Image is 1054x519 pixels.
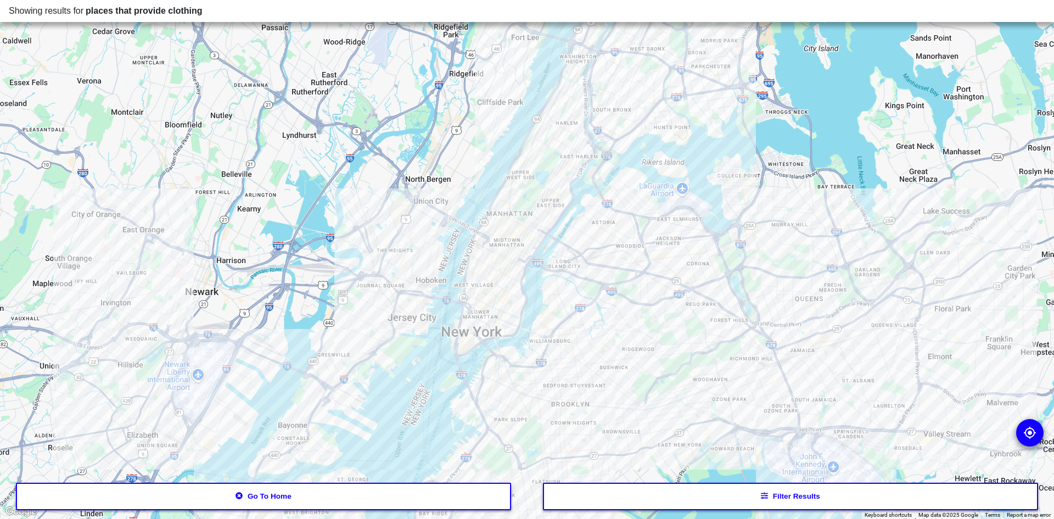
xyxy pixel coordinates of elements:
[918,512,978,518] span: Map data ©2025 Google
[16,483,511,510] button: Go to home
[543,483,1038,510] button: Filter results
[985,512,1000,518] a: Terms (opens in new tab)
[3,505,39,519] img: Google
[9,4,1045,18] div: Showing results for
[1023,426,1036,439] img: go to my location
[86,6,202,15] span: places that provide clothing
[1007,512,1051,518] a: Report a map error
[865,511,912,519] button: Keyboard shortcuts
[3,505,39,519] a: Open this area in Google Maps (opens a new window)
